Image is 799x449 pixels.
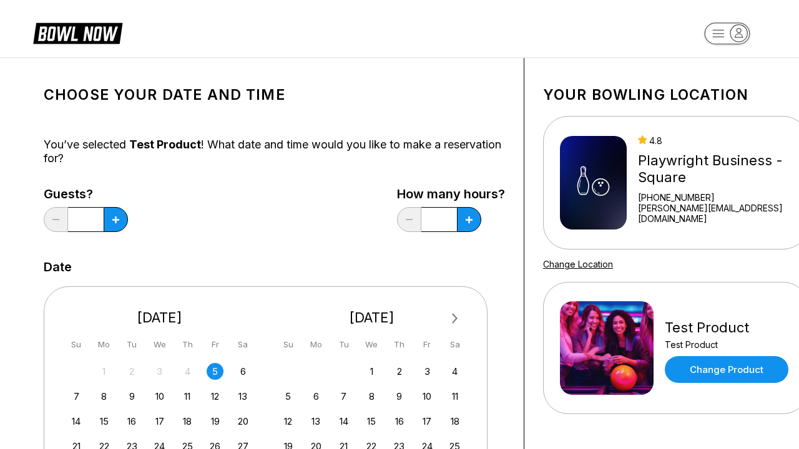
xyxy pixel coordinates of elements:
[280,336,297,353] div: Su
[419,363,436,380] div: Choose Friday, October 3rd, 2025
[391,336,408,353] div: Th
[235,413,252,430] div: Choose Saturday, September 20th, 2025
[179,363,196,380] div: Not available Thursday, September 4th, 2025
[446,363,463,380] div: Choose Saturday, October 4th, 2025
[665,356,788,383] a: Change Product
[397,187,505,201] label: How many hours?
[335,413,352,430] div: Choose Tuesday, October 14th, 2025
[638,203,792,224] a: [PERSON_NAME][EMAIL_ADDRESS][DOMAIN_NAME]
[151,413,168,430] div: Choose Wednesday, September 17th, 2025
[235,336,252,353] div: Sa
[129,138,201,151] span: Test Product
[280,388,297,405] div: Choose Sunday, October 5th, 2025
[638,152,792,186] div: Playwright Business - Square
[124,336,140,353] div: Tu
[665,339,788,350] div: Test Product
[638,192,792,203] div: [PHONE_NUMBER]
[335,388,352,405] div: Choose Tuesday, October 7th, 2025
[308,388,325,405] div: Choose Monday, October 6th, 2025
[335,336,352,353] div: Tu
[207,336,223,353] div: Fr
[543,259,613,269] a: Change Location
[419,336,436,353] div: Fr
[179,388,196,405] div: Choose Thursday, September 11th, 2025
[235,388,252,405] div: Choose Saturday, September 13th, 2025
[96,388,112,405] div: Choose Monday, September 8th, 2025
[280,413,297,430] div: Choose Sunday, October 12th, 2025
[446,336,463,353] div: Sa
[446,413,463,430] div: Choose Saturday, October 18th, 2025
[207,363,223,380] div: Choose Friday, September 5th, 2025
[44,260,72,274] label: Date
[560,301,654,395] img: Test Product
[124,413,140,430] div: Choose Tuesday, September 16th, 2025
[207,413,223,430] div: Choose Friday, September 19th, 2025
[124,388,140,405] div: Choose Tuesday, September 9th, 2025
[445,309,465,329] button: Next Month
[124,363,140,380] div: Not available Tuesday, September 2nd, 2025
[68,413,85,430] div: Choose Sunday, September 14th, 2025
[665,319,788,336] div: Test Product
[235,363,252,380] div: Choose Saturday, September 6th, 2025
[179,413,196,430] div: Choose Thursday, September 18th, 2025
[96,413,112,430] div: Choose Monday, September 15th, 2025
[419,388,436,405] div: Choose Friday, October 10th, 2025
[308,336,325,353] div: Mo
[68,336,85,353] div: Su
[363,336,380,353] div: We
[363,363,380,380] div: Choose Wednesday, October 1st, 2025
[391,363,408,380] div: Choose Thursday, October 2nd, 2025
[68,388,85,405] div: Choose Sunday, September 7th, 2025
[275,309,469,326] div: [DATE]
[44,187,128,201] label: Guests?
[363,413,380,430] div: Choose Wednesday, October 15th, 2025
[96,336,112,353] div: Mo
[391,388,408,405] div: Choose Thursday, October 9th, 2025
[96,363,112,380] div: Not available Monday, September 1st, 2025
[44,86,505,104] h1: Choose your Date and time
[207,388,223,405] div: Choose Friday, September 12th, 2025
[151,336,168,353] div: We
[560,136,627,229] img: Playwright Business - Square
[44,138,505,165] div: You’ve selected ! What date and time would you like to make a reservation for?
[638,135,792,146] div: 4.8
[151,388,168,405] div: Choose Wednesday, September 10th, 2025
[63,309,257,326] div: [DATE]
[391,413,408,430] div: Choose Thursday, October 16th, 2025
[151,363,168,380] div: Not available Wednesday, September 3rd, 2025
[446,388,463,405] div: Choose Saturday, October 11th, 2025
[419,413,436,430] div: Choose Friday, October 17th, 2025
[308,413,325,430] div: Choose Monday, October 13th, 2025
[363,388,380,405] div: Choose Wednesday, October 8th, 2025
[179,336,196,353] div: Th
